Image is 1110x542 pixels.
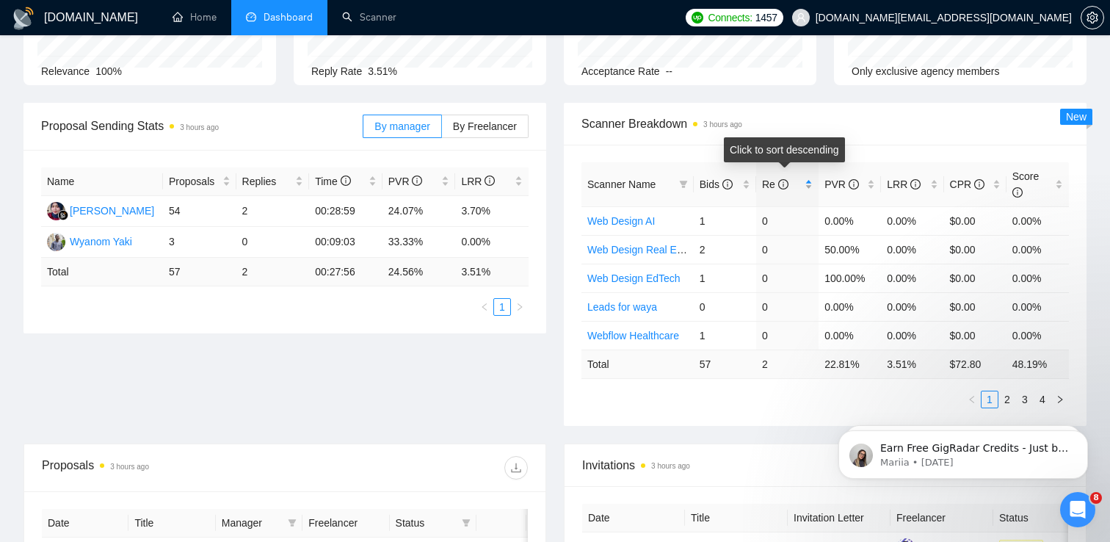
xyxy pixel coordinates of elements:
[692,12,703,24] img: upwork-logo.png
[1006,206,1069,235] td: 0.00%
[981,391,998,408] li: 1
[163,227,236,258] td: 3
[1081,6,1104,29] button: setting
[722,179,733,189] span: info-circle
[368,65,397,77] span: 3.51%
[708,10,752,26] span: Connects:
[890,504,993,532] th: Freelancer
[944,264,1006,292] td: $0.00
[694,350,756,378] td: 57
[963,391,981,408] button: left
[703,120,742,129] time: 3 hours ago
[382,196,456,227] td: 24.07%
[816,400,1110,502] iframe: Intercom notifications message
[756,235,819,264] td: 0
[944,321,1006,350] td: $0.00
[41,258,163,286] td: Total
[236,227,310,258] td: 0
[819,235,881,264] td: 50.00%
[950,178,984,190] span: CPR
[236,258,310,286] td: 2
[944,350,1006,378] td: $ 72.80
[342,11,396,24] a: searchScanner
[396,515,456,531] span: Status
[819,264,881,292] td: 100.00%
[309,227,382,258] td: 00:09:03
[910,179,921,189] span: info-circle
[236,196,310,227] td: 2
[881,292,943,321] td: 0.00%
[819,321,881,350] td: 0.00%
[505,462,527,474] span: download
[694,206,756,235] td: 1
[881,206,943,235] td: 0.00%
[163,196,236,227] td: 54
[493,298,511,316] li: 1
[685,504,788,532] th: Title
[236,167,310,196] th: Replies
[95,65,122,77] span: 100%
[993,504,1096,532] th: Status
[341,176,351,186] span: info-circle
[311,65,362,77] span: Reply Rate
[819,292,881,321] td: 0.00%
[180,123,219,131] time: 3 hours ago
[1012,170,1040,198] span: Score
[12,7,35,30] img: logo
[511,298,529,316] li: Next Page
[819,350,881,378] td: 22.81 %
[582,456,1068,474] span: Invitations
[963,391,981,408] li: Previous Page
[724,137,845,162] div: Click to sort descending
[309,258,382,286] td: 00:27:56
[1060,492,1095,527] iframe: Intercom live chat
[42,509,128,538] th: Date
[216,509,302,538] th: Manager
[968,395,976,404] span: left
[302,509,389,538] th: Freelancer
[1006,264,1069,292] td: 0.00%
[58,210,68,220] img: gigradar-bm.png
[462,518,471,527] span: filter
[694,292,756,321] td: 0
[480,303,489,311] span: left
[511,298,529,316] button: right
[587,215,655,227] a: Web Design AI
[762,178,788,190] span: Re
[494,299,510,315] a: 1
[694,235,756,264] td: 2
[999,391,1015,408] a: 2
[819,206,881,235] td: 0.00%
[756,264,819,292] td: 0
[1081,12,1104,24] a: setting
[1034,391,1051,408] li: 4
[315,176,350,187] span: Time
[455,196,529,227] td: 3.70%
[581,350,694,378] td: Total
[700,178,733,190] span: Bids
[676,173,691,195] span: filter
[455,227,529,258] td: 0.00%
[756,350,819,378] td: 2
[755,10,777,26] span: 1457
[694,321,756,350] td: 1
[881,264,943,292] td: 0.00%
[974,179,984,189] span: info-circle
[485,176,495,186] span: info-circle
[1056,395,1064,404] span: right
[1090,492,1102,504] span: 8
[309,196,382,227] td: 00:28:59
[173,11,217,24] a: homeHome
[41,167,163,196] th: Name
[824,178,859,190] span: PVR
[587,301,657,313] a: Leads for waya
[222,515,282,531] span: Manager
[515,303,524,311] span: right
[1006,321,1069,350] td: 0.00%
[887,178,921,190] span: LRR
[246,12,256,22] span: dashboard
[288,518,297,527] span: filter
[47,235,132,247] a: WYWyanom Yaki
[1016,391,1034,408] li: 3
